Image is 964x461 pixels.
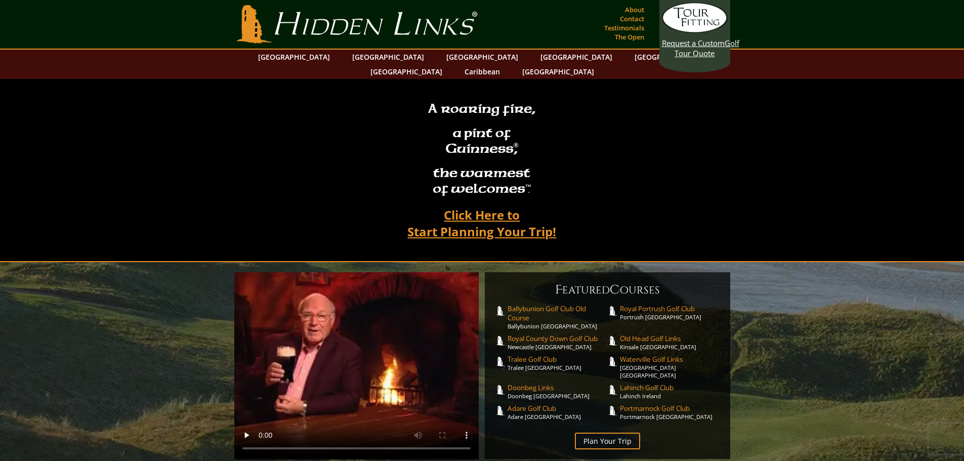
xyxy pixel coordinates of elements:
a: Old Head Golf LinksKinsale [GEOGRAPHIC_DATA] [620,334,720,351]
a: Caribbean [459,64,505,79]
a: Lahinch Golf ClubLahinch Ireland [620,383,720,400]
span: Lahinch Golf Club [620,383,720,392]
a: Royal County Down Golf ClubNewcastle [GEOGRAPHIC_DATA] [508,334,608,351]
span: Request a Custom [662,38,725,48]
a: [GEOGRAPHIC_DATA] [517,64,599,79]
a: [GEOGRAPHIC_DATA] [347,50,429,64]
a: The Open [612,30,647,44]
a: Royal Portrush Golf ClubPortrush [GEOGRAPHIC_DATA] [620,304,720,321]
span: Adare Golf Club [508,404,608,413]
span: Royal County Down Golf Club [508,334,608,343]
a: [GEOGRAPHIC_DATA] [441,50,523,64]
a: Ballybunion Golf Club Old CourseBallybunion [GEOGRAPHIC_DATA] [508,304,608,330]
span: F [555,282,562,298]
a: Request a CustomGolf Tour Quote [662,3,728,58]
span: Waterville Golf Links [620,355,720,364]
h2: A roaring fire, a pint of Guinness , the warmest of welcomesâ„¢. [422,97,542,203]
a: [GEOGRAPHIC_DATA] [365,64,447,79]
a: Portmarnock Golf ClubPortmarnock [GEOGRAPHIC_DATA] [620,404,720,421]
a: Plan Your Trip [575,433,640,449]
a: [GEOGRAPHIC_DATA] [535,50,617,64]
a: Testimonials [602,21,647,35]
a: Tralee Golf ClubTralee [GEOGRAPHIC_DATA] [508,355,608,371]
span: Royal Portrush Golf Club [620,304,720,313]
a: Adare Golf ClubAdare [GEOGRAPHIC_DATA] [508,404,608,421]
a: Doonbeg LinksDoonbeg [GEOGRAPHIC_DATA] [508,383,608,400]
a: [GEOGRAPHIC_DATA] [630,50,711,64]
a: About [622,3,647,17]
span: Portmarnock Golf Club [620,404,720,413]
span: Ballybunion Golf Club Old Course [508,304,608,322]
span: Tralee Golf Club [508,355,608,364]
span: Old Head Golf Links [620,334,720,343]
a: [GEOGRAPHIC_DATA] [253,50,335,64]
span: C [610,282,620,298]
a: Contact [617,12,647,26]
h6: eatured ourses [495,282,720,298]
a: Waterville Golf Links[GEOGRAPHIC_DATA] [GEOGRAPHIC_DATA] [620,355,720,379]
span: Doonbeg Links [508,383,608,392]
a: Click Here toStart Planning Your Trip! [397,203,566,243]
